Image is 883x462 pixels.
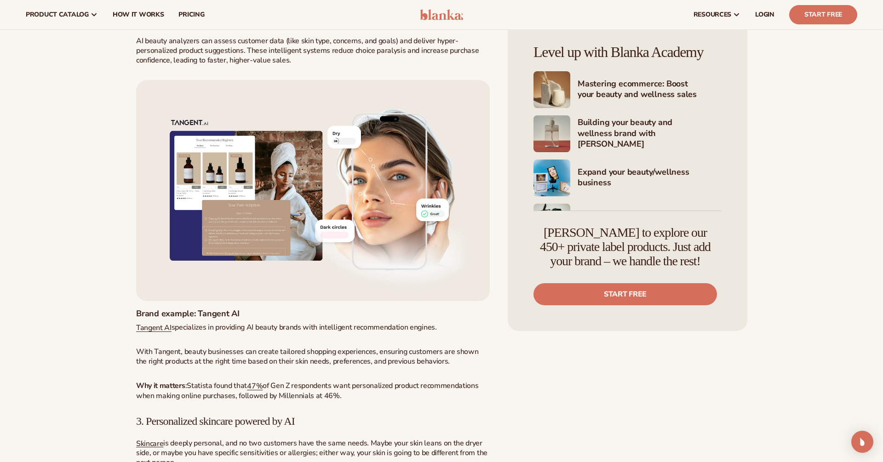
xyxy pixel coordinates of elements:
[578,167,722,189] h4: Expand your beauty/wellness business
[578,117,722,150] h4: Building your beauty and wellness brand with [PERSON_NAME]
[136,80,490,301] img: Tangent AI usage
[113,11,164,18] span: How It Works
[694,11,731,18] span: resources
[533,226,717,268] h4: [PERSON_NAME] to explore our 450+ private label products. Just add your brand – we handle the rest!
[533,160,570,196] img: Shopify Image 4
[136,323,172,333] a: Tangent AI
[136,381,185,391] strong: Why it matters
[136,347,478,366] span: With Tangent, beauty businesses can create tailored shopping experiences, ensuring customers are ...
[755,11,774,18] span: LOGIN
[533,44,722,60] h4: Level up with Blanka Academy
[533,71,570,108] img: Shopify Image 2
[178,11,204,18] span: pricing
[533,115,570,152] img: Shopify Image 3
[247,381,263,391] a: 47%
[420,9,464,20] img: logo
[187,381,247,391] span: Statista found that
[789,5,857,24] a: Start Free
[533,204,570,240] img: Shopify Image 5
[136,80,490,301] a: tangent.ai
[136,381,187,391] span: :
[136,381,478,401] span: of Gen Z respondents want personalized product recommendations when making online purchases, foll...
[136,36,479,65] span: AI beauty analyzers can assess customer data (like skin type, concerns, and goals) and deliver hy...
[851,431,873,453] div: Open Intercom Messenger
[136,308,240,319] span: Brand example: Tangent AI
[136,438,163,448] a: Skincare
[533,115,722,152] a: Shopify Image 3 Building your beauty and wellness brand with [PERSON_NAME]
[533,204,722,240] a: Shopify Image 5 Marketing your beauty and wellness brand 101
[26,11,89,18] span: product catalog
[578,79,722,101] h4: Mastering ecommerce: Boost your beauty and wellness sales
[172,322,437,332] span: specializes in providing AI beauty brands with intelligent recommendation engines.
[533,160,722,196] a: Shopify Image 4 Expand your beauty/wellness business
[136,415,295,427] span: 3. Personalized skincare powered by AI
[533,71,722,108] a: Shopify Image 2 Mastering ecommerce: Boost your beauty and wellness sales
[533,283,717,305] a: Start free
